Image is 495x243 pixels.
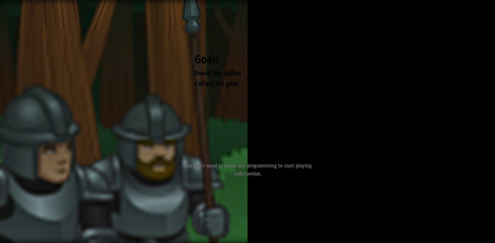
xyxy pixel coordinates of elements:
[186,78,299,89] li: Collect the gem.
[186,68,299,78] li: Avoid the spikes.
[195,51,300,68] div: Goals
[195,68,243,78] span: Avoid the spikes.
[175,162,321,177] p: You don't need to know any programming to start playing CodeCombat.
[195,78,240,88] span: Collect the gem.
